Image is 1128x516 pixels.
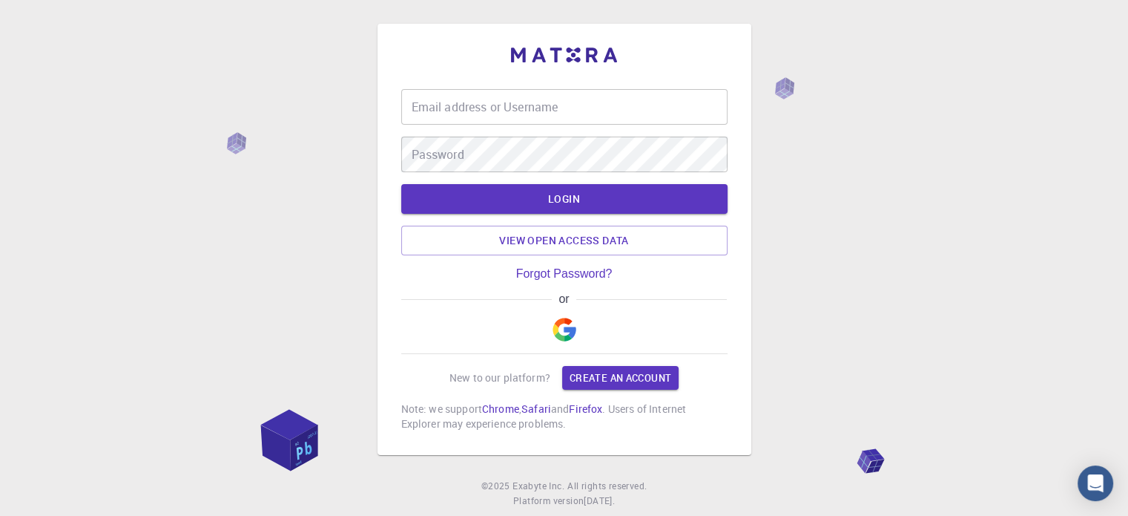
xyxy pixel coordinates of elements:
[512,480,564,491] span: Exabyte Inc.
[552,293,576,306] span: or
[1078,466,1113,501] div: Open Intercom Messenger
[401,402,728,431] p: Note: we support , and . Users of Internet Explorer may experience problems.
[584,494,615,509] a: [DATE].
[516,267,613,281] a: Forgot Password?
[513,494,584,509] span: Platform version
[567,479,647,494] span: All rights reserved.
[521,402,551,416] a: Safari
[401,184,728,214] button: LOGIN
[401,226,728,255] a: View open access data
[481,479,512,494] span: © 2025
[553,318,576,342] img: Google
[562,366,679,390] a: Create an account
[569,402,602,416] a: Firefox
[482,402,519,416] a: Chrome
[584,494,615,506] span: [DATE] .
[449,370,550,385] p: New to our platform?
[512,479,564,494] a: Exabyte Inc.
